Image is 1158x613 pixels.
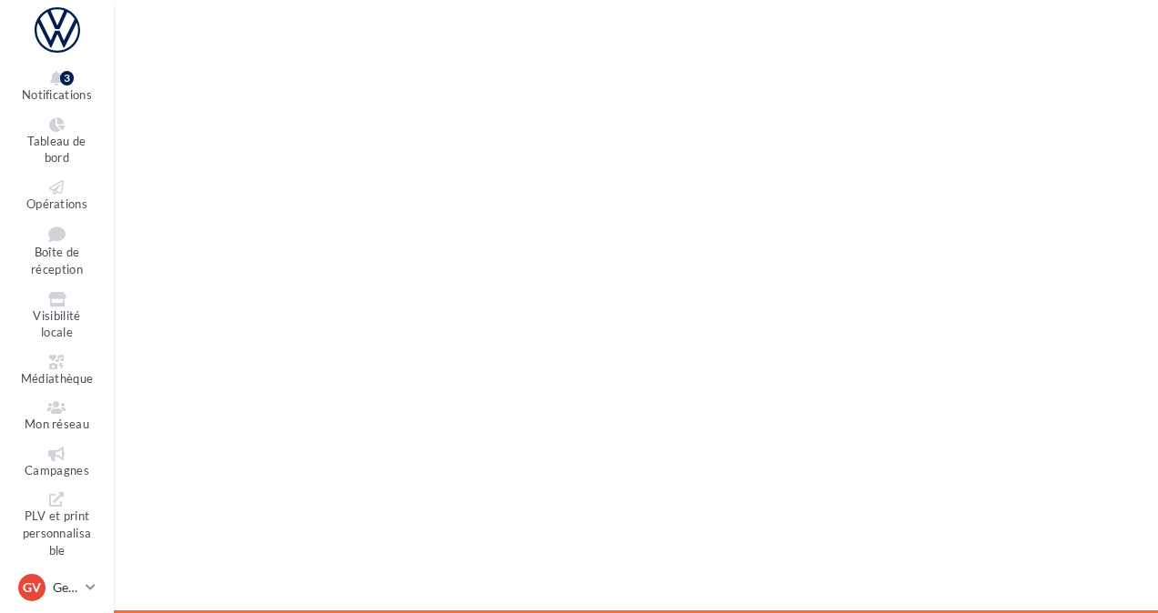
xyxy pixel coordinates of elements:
span: Campagnes [25,463,89,477]
a: PLV et print personnalisable [15,488,99,561]
span: PLV et print personnalisable [23,509,92,558]
a: GV Gest VW [15,570,99,605]
a: Médiathèque [15,351,99,390]
span: Tableau de bord [27,134,86,166]
span: Visibilité locale [33,308,80,340]
a: Opérations [15,176,99,216]
span: Opérations [26,196,87,211]
a: Mon réseau [15,397,99,436]
a: Campagnes [15,443,99,482]
span: GV [23,578,41,597]
span: Médiathèque [21,371,94,386]
button: Notifications 3 [15,67,99,106]
p: Gest VW [53,578,78,597]
span: Notifications [22,87,92,102]
a: Tableau de bord [15,114,99,169]
span: Mon réseau [25,417,89,431]
span: Boîte de réception [31,246,83,277]
div: 3 [60,71,74,85]
a: Boîte de réception [15,222,99,280]
a: Visibilité locale [15,288,99,344]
